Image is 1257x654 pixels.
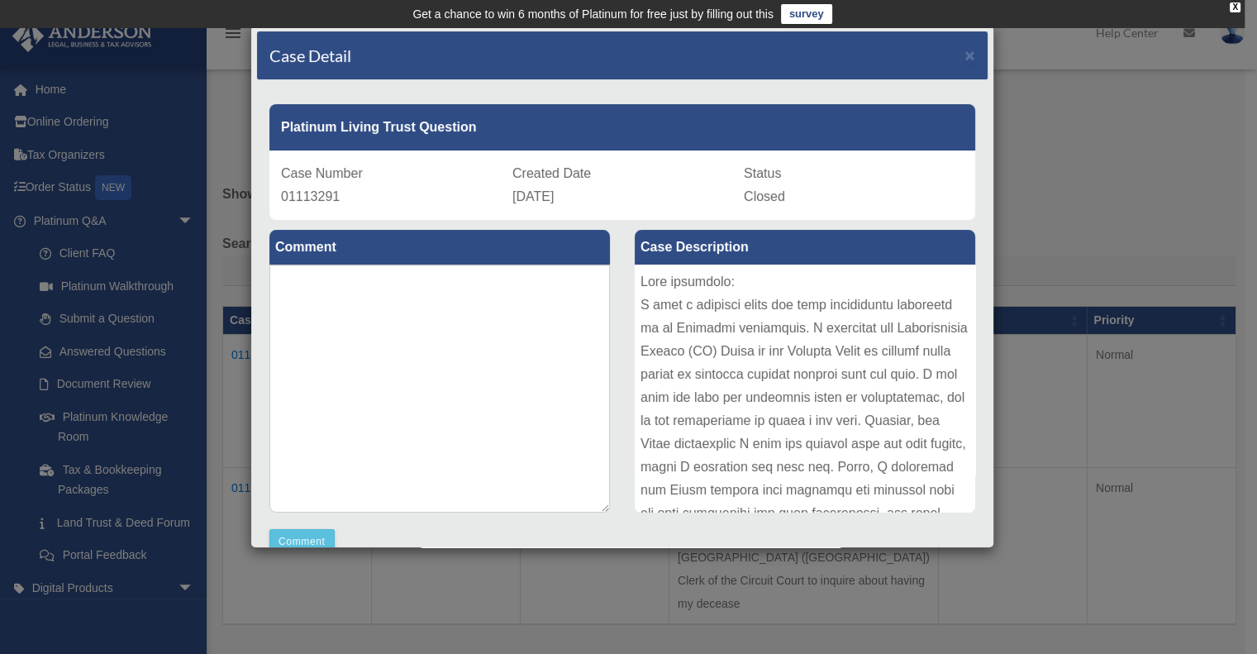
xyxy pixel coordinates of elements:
span: Status [744,166,781,180]
div: Get a chance to win 6 months of Platinum for free just by filling out this [412,4,774,24]
label: Comment [269,230,610,265]
span: 01113291 [281,189,340,203]
div: Platinum Living Trust Question [269,104,975,150]
div: Lore ipsumdolo: S amet c adipisci elits doe temp incididuntu laboreetd ma al Enimadmi veniamquis.... [635,265,975,513]
label: Case Description [635,230,975,265]
span: × [964,45,975,64]
span: Created Date [512,166,591,180]
a: survey [781,4,832,24]
button: Close [964,46,975,64]
h4: Case Detail [269,44,351,67]
span: [DATE] [512,189,554,203]
div: close [1230,2,1240,12]
span: Case Number [281,166,363,180]
span: Closed [744,189,785,203]
button: Comment [269,529,335,554]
